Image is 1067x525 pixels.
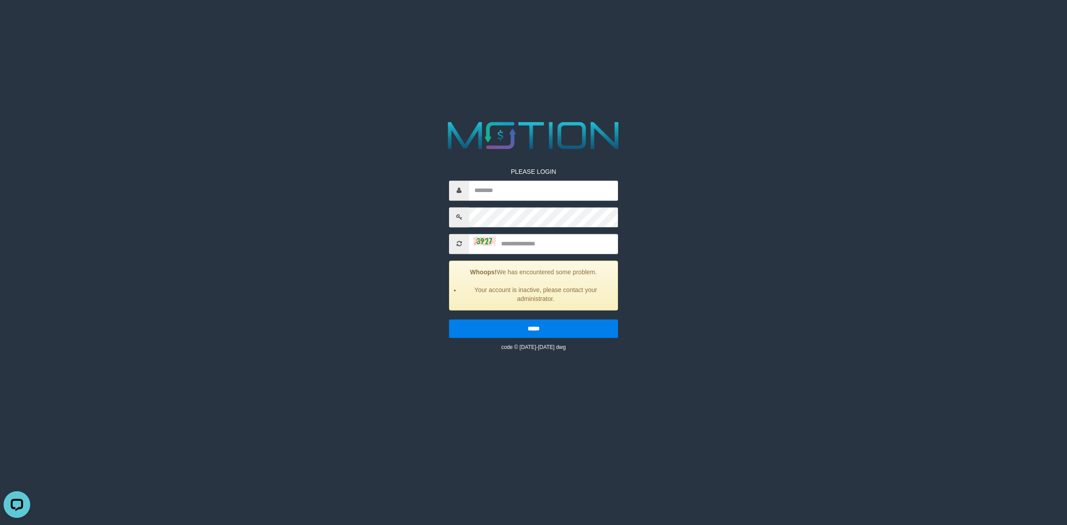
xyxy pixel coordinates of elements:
[440,117,627,154] img: MOTION_logo.png
[449,260,618,310] div: We has encountered some problem.
[501,344,566,350] small: code © [DATE]-[DATE] dwg
[473,236,496,245] img: captcha
[449,167,618,176] p: PLEASE LOGIN
[4,4,30,30] button: Open LiveChat chat widget
[470,269,497,276] strong: Whoops!
[461,285,611,303] li: Your account is inactive, please contact your administrator.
